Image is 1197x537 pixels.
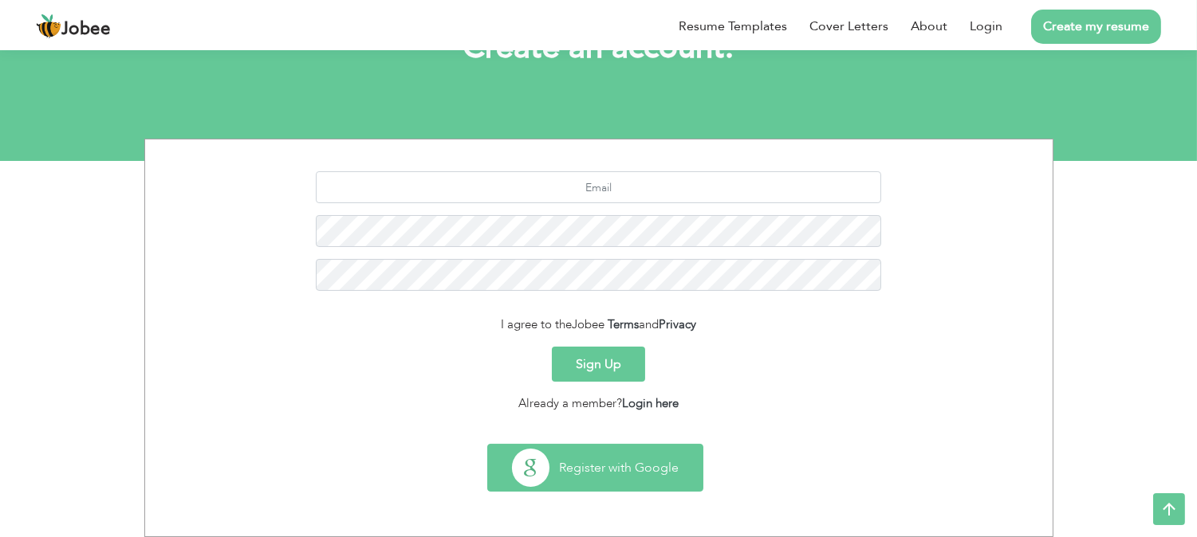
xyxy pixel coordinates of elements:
[36,14,111,39] a: Jobee
[157,316,1041,334] div: I agree to the and
[316,171,881,203] input: Email
[809,17,888,36] a: Cover Letters
[572,316,604,332] span: Jobee
[622,395,679,411] a: Login here
[488,445,703,491] button: Register with Google
[157,394,1041,413] div: Already a member?
[911,17,947,36] a: About
[168,27,1030,69] h1: Create an account.
[1031,10,1161,44] a: Create my resume
[608,316,639,332] a: Terms
[552,347,645,382] button: Sign Up
[970,17,1002,36] a: Login
[679,17,787,36] a: Resume Templates
[36,14,61,39] img: jobee.io
[61,21,111,38] span: Jobee
[659,316,696,332] a: Privacy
